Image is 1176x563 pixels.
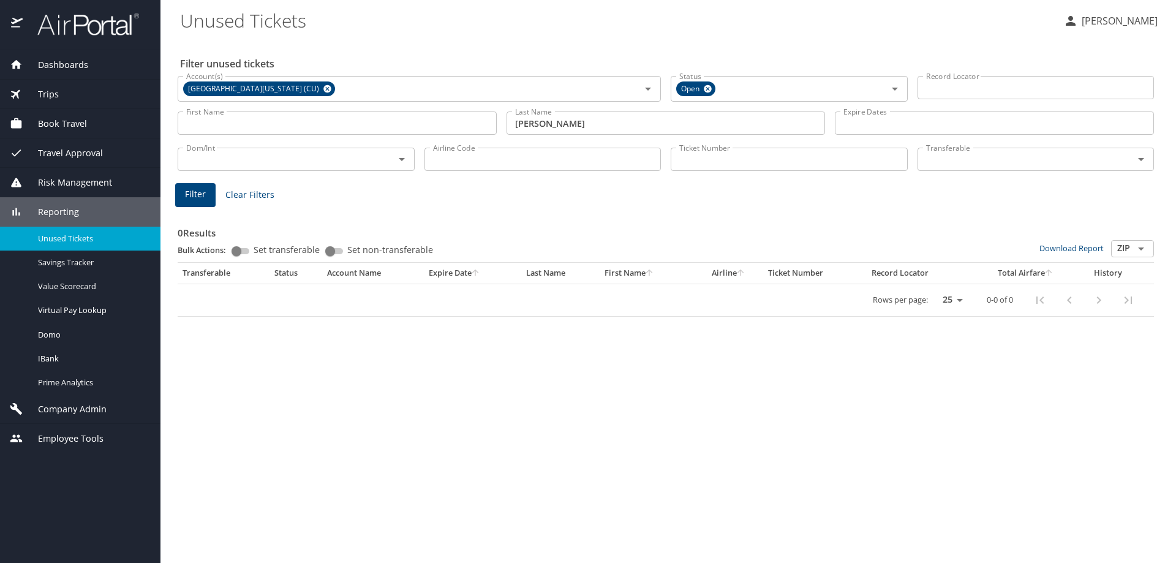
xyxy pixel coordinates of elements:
div: Open [676,81,715,96]
span: Set non-transferable [347,246,433,254]
span: Trips [23,88,59,101]
button: sort [737,270,745,278]
th: Last Name [521,263,600,284]
span: Company Admin [23,402,107,416]
th: First Name [600,263,695,284]
p: [PERSON_NAME] [1078,13,1158,28]
a: Download Report [1039,243,1104,254]
span: Employee Tools [23,432,104,445]
th: Total Airfare [973,263,1078,284]
th: Status [269,263,322,284]
button: Clear Filters [221,184,279,206]
button: Open [1133,240,1150,257]
th: Airline [694,263,763,284]
button: Open [393,151,410,168]
span: Clear Filters [225,187,274,203]
button: Open [639,80,657,97]
span: Book Travel [23,117,87,130]
th: Record Locator [867,263,973,284]
th: History [1078,263,1139,284]
th: Expire Date [424,263,521,284]
span: Unused Tickets [38,233,146,244]
p: Bulk Actions: [178,244,236,255]
div: Transferable [183,268,265,279]
span: Dashboards [23,58,88,72]
span: Risk Management [23,176,112,189]
button: sort [472,270,480,278]
span: Value Scorecard [38,281,146,292]
p: 0-0 of 0 [987,296,1013,304]
table: custom pagination table [178,263,1154,317]
h1: Unused Tickets [180,1,1053,39]
span: Open [676,83,707,96]
img: icon-airportal.png [11,12,24,36]
div: [GEOGRAPHIC_DATA][US_STATE] (CU) [183,81,335,96]
p: Rows per page: [873,296,928,304]
h3: 0 Results [178,219,1154,240]
button: sort [646,270,654,278]
h2: Filter unused tickets [180,54,1156,74]
span: [GEOGRAPHIC_DATA][US_STATE] (CU) [183,83,326,96]
button: [PERSON_NAME] [1058,10,1163,32]
span: Travel Approval [23,146,103,160]
button: sort [1045,270,1053,278]
button: Open [1133,151,1150,168]
span: Prime Analytics [38,377,146,388]
img: airportal-logo.png [24,12,139,36]
span: IBank [38,353,146,365]
th: Account Name [322,263,424,284]
select: rows per page [933,291,967,309]
span: Reporting [23,205,79,219]
span: Virtual Pay Lookup [38,304,146,316]
span: Set transferable [254,246,320,254]
button: Filter [175,183,216,207]
span: Domo [38,329,146,341]
th: Ticket Number [763,263,867,284]
button: Open [886,80,903,97]
span: Savings Tracker [38,257,146,268]
span: Filter [185,187,206,202]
